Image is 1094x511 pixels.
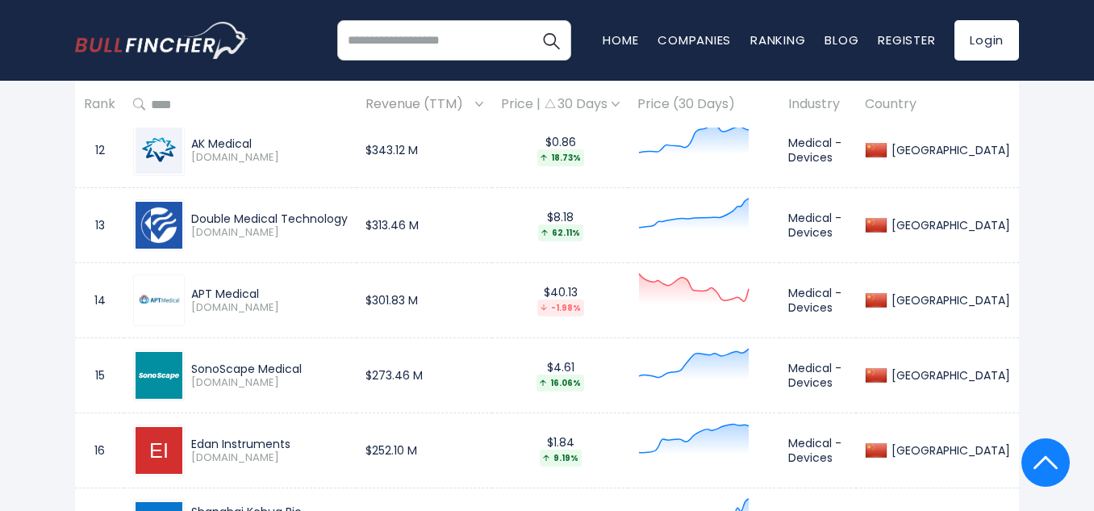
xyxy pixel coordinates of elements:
[750,31,805,48] a: Ranking
[357,413,492,488] td: $252.10 M
[825,31,858,48] a: Blog
[628,81,779,128] th: Price (30 Days)
[75,413,124,488] td: 16
[779,338,856,413] td: Medical - Devices
[357,188,492,263] td: $313.46 M
[501,210,620,241] div: $8.18
[191,151,348,165] span: [DOMAIN_NAME]
[537,375,584,392] div: 16.06%
[136,352,182,399] img: 300633.SZ.png
[538,224,583,241] div: 62.11%
[75,22,248,59] a: Go to homepage
[75,338,124,413] td: 15
[779,263,856,338] td: Medical - Devices
[779,188,856,263] td: Medical - Devices
[531,20,571,61] button: Search
[365,92,471,117] span: Revenue (TTM)
[136,277,182,324] img: 688617.SS.png
[887,143,1010,157] div: [GEOGRAPHIC_DATA]
[191,136,348,151] div: AK Medical
[357,263,492,338] td: $301.83 M
[887,443,1010,458] div: [GEOGRAPHIC_DATA]
[537,299,584,316] div: -1.98%
[501,435,620,467] div: $1.84
[501,285,620,316] div: $40.13
[75,188,124,263] td: 13
[191,362,348,376] div: SonoScape Medical
[136,202,182,249] img: 002901.SZ.png
[856,81,1019,128] th: Country
[954,20,1019,61] a: Login
[136,127,182,174] img: 1789.HK.png
[75,22,248,59] img: bullfincher logo
[658,31,731,48] a: Companies
[191,287,348,301] div: APT Medical
[357,338,492,413] td: $273.46 M
[603,31,638,48] a: Home
[501,360,620,392] div: $4.61
[501,96,620,113] div: Price | 30 Days
[501,135,620,166] div: $0.86
[191,376,348,390] span: [DOMAIN_NAME]
[191,212,348,226] div: Double Medical Technology
[540,450,582,467] div: 9.19%
[779,413,856,488] td: Medical - Devices
[191,451,348,465] span: [DOMAIN_NAME]
[191,437,348,451] div: Edan Instruments
[887,218,1010,232] div: [GEOGRAPHIC_DATA]
[878,31,935,48] a: Register
[887,293,1010,308] div: [GEOGRAPHIC_DATA]
[357,113,492,188] td: $343.12 M
[75,263,124,338] td: 14
[779,113,856,188] td: Medical - Devices
[191,301,348,315] span: [DOMAIN_NAME]
[75,113,124,188] td: 12
[887,368,1010,383] div: [GEOGRAPHIC_DATA]
[75,81,124,128] th: Rank
[191,226,348,240] span: [DOMAIN_NAME]
[779,81,856,128] th: Industry
[537,149,584,166] div: 18.73%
